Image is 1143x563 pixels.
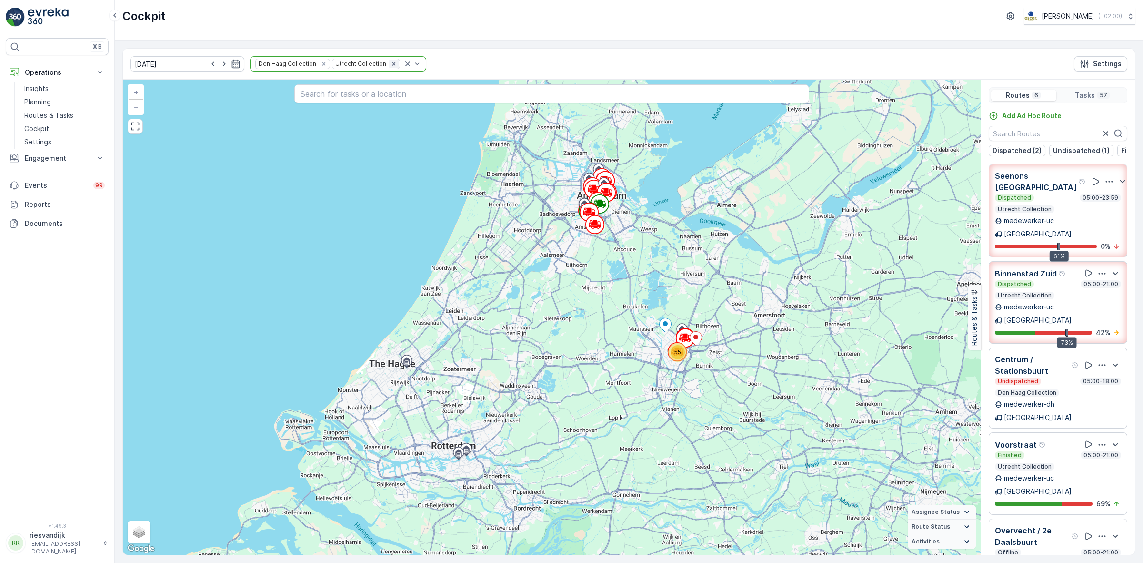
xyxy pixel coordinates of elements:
p: Cockpit [122,9,166,24]
p: Voorstraat [995,439,1037,450]
p: 05:00-21:00 [1083,451,1119,459]
p: Finished [997,451,1023,459]
p: Settings [24,137,51,147]
div: Help Tooltip Icon [1079,178,1086,185]
span: 55 [674,348,681,356]
p: Centrum / Stationsbuurt [995,354,1070,377]
div: RR [8,535,23,551]
span: Route Status [912,523,950,531]
img: logo_light-DOdMpM7g.png [28,8,69,27]
summary: Activities [908,534,976,549]
p: Seenons [GEOGRAPHIC_DATA] [995,170,1077,193]
div: 61% [1050,251,1069,262]
a: Documents [6,214,109,233]
p: Settings [1093,59,1122,69]
div: 73% [1057,338,1077,348]
p: Utrecht Collection [997,463,1053,471]
p: Dispatched [997,194,1032,202]
p: medewerker-uc [1004,473,1054,483]
a: Zoom In [129,85,143,100]
img: Google [125,543,157,555]
p: 42 % [1096,328,1111,338]
div: Help Tooltip Icon [1072,532,1079,540]
div: Den Haag Collection [256,59,318,68]
p: 6 [1033,92,1039,99]
p: ( +02:00 ) [1098,12,1122,20]
a: Add Ad Hoc Route [989,111,1062,121]
p: Overvecht / 2e Daalsbuurt [995,525,1070,548]
p: Tasks [1075,91,1095,100]
p: [GEOGRAPHIC_DATA] [1004,413,1072,422]
p: [GEOGRAPHIC_DATA] [1004,316,1072,325]
p: medewerker-uc [1004,302,1054,312]
p: Utrecht Collection [997,292,1053,299]
span: v 1.49.3 [6,523,109,529]
button: Operations [6,63,109,82]
p: Undispatched (1) [1053,146,1110,155]
p: 0 % [1101,242,1111,251]
a: Events99 [6,176,109,195]
p: medewerker-dh [1004,399,1054,409]
p: riesvandijk [30,531,98,540]
summary: Assignee Status [908,505,976,520]
a: Zoom Out [129,100,143,114]
p: Dispatched (2) [993,146,1042,155]
p: Planning [24,97,51,107]
p: Dispatched [997,280,1032,288]
p: 69 % [1096,499,1111,509]
p: Binnenstad Zuid [995,268,1057,279]
p: Routes & Tasks [970,297,979,346]
div: 55 [668,343,687,362]
p: Insights [24,84,49,93]
p: Documents [25,219,105,228]
p: [EMAIL_ADDRESS][DOMAIN_NAME] [30,540,98,555]
span: Activities [912,538,940,545]
p: Operations [25,68,90,77]
span: − [134,102,139,111]
p: Add Ad Hoc Route [1002,111,1062,121]
button: Dispatched (2) [989,145,1045,156]
div: Utrecht Collection [332,59,388,68]
p: Undispatched [997,378,1039,385]
a: Reports [6,195,109,214]
p: Cockpit [24,124,49,133]
p: 05:00-23:59 [1082,194,1119,202]
p: Offline [997,549,1019,556]
input: Search for tasks or a location [294,84,809,103]
button: Engagement [6,149,109,168]
p: 05:00-21:00 [1083,549,1119,556]
a: Open this area in Google Maps (opens a new window) [125,543,157,555]
a: Routes & Tasks [20,109,109,122]
p: Reports [25,200,105,209]
a: Settings [20,135,109,149]
button: Undispatched (1) [1049,145,1113,156]
p: Utrecht Collection [997,205,1053,213]
p: [GEOGRAPHIC_DATA] [1004,487,1072,496]
img: logo [6,8,25,27]
button: RRriesvandijk[EMAIL_ADDRESS][DOMAIN_NAME] [6,531,109,555]
p: Routes & Tasks [24,111,73,120]
input: dd/mm/yyyy [130,56,244,72]
span: Assignee Status [912,508,960,516]
span: + [134,88,138,96]
input: Search Routes [989,126,1127,141]
p: Events [25,181,88,190]
summary: Route Status [908,520,976,534]
p: [GEOGRAPHIC_DATA] [1004,229,1072,239]
p: [PERSON_NAME] [1042,11,1094,21]
p: 05:00-21:00 [1083,280,1119,288]
button: Settings [1074,56,1127,72]
div: Help Tooltip Icon [1072,361,1079,369]
p: Den Haag Collection [997,389,1057,397]
img: basis-logo_rgb2x.png [1024,11,1038,21]
div: Remove Den Haag Collection [319,60,329,68]
p: 99 [95,182,103,189]
div: Remove Utrecht Collection [389,60,399,68]
div: Help Tooltip Icon [1039,441,1046,449]
p: ⌘B [92,43,102,51]
p: 57 [1099,92,1108,99]
button: [PERSON_NAME](+02:00) [1024,8,1135,25]
a: Cockpit [20,122,109,135]
p: Engagement [25,154,90,163]
a: Planning [20,95,109,109]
